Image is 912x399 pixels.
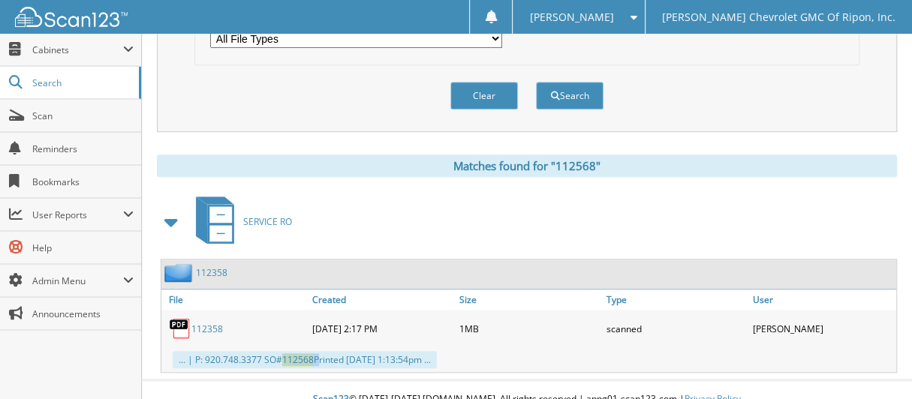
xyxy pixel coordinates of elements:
[32,142,134,155] span: Reminders
[749,313,896,343] div: [PERSON_NAME]
[602,313,749,343] div: scanned
[243,215,292,228] span: SERVICE RO
[15,7,128,27] img: scan123-logo-white.svg
[32,76,131,89] span: Search
[662,13,895,22] span: [PERSON_NAME] Chevrolet GMC Of Ripon, Inc.
[837,327,912,399] iframe: Chat Widget
[32,175,134,188] span: Bookmarks
[32,274,123,287] span: Admin Menu
[32,208,123,221] span: User Reports
[456,313,603,343] div: 1MB
[157,154,897,177] div: Matches found for "112568"
[450,82,518,109] button: Clear
[164,263,196,282] img: folder2.png
[536,82,603,109] button: Search
[309,289,456,310] a: Created
[456,289,603,310] a: Size
[602,289,749,310] a: Type
[169,317,191,340] img: PDF.png
[32,241,134,254] span: Help
[191,322,223,335] a: 112358
[187,192,292,251] a: SERVICE RO
[32,43,123,56] span: Cabinets
[282,353,314,366] span: 112568
[196,266,227,279] a: 112358
[309,313,456,343] div: [DATE] 2:17 PM
[749,289,896,310] a: User
[161,289,309,310] a: File
[32,307,134,320] span: Announcements
[32,109,134,122] span: Scan
[530,13,614,22] span: [PERSON_NAME]
[173,351,437,368] div: ... | P: 920.748.3377 SO# Printed [DATE] 1:13:54pm ...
